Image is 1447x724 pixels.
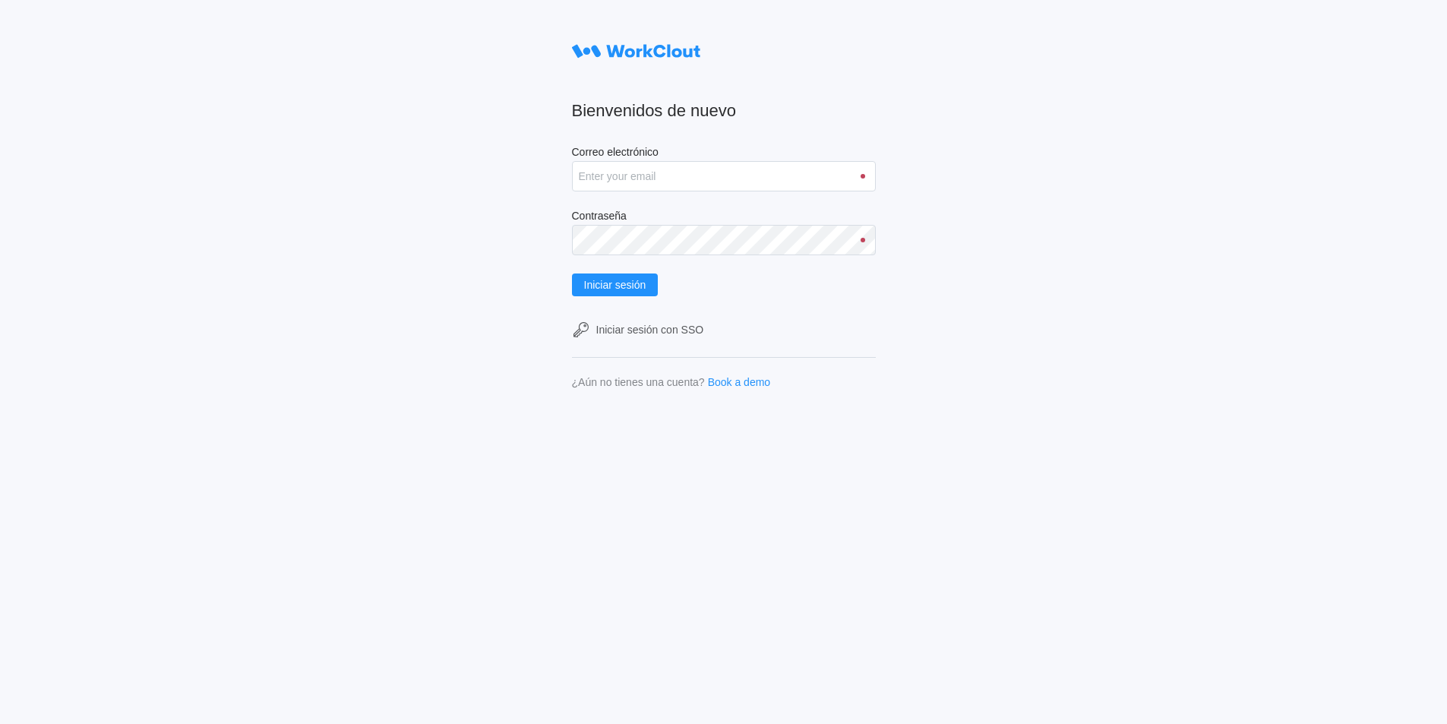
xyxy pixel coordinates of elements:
h2: Bienvenidos de nuevo [572,100,876,122]
a: Book a demo [708,376,771,388]
a: Iniciar sesión con SSO [572,321,876,339]
label: Correo electrónico [572,146,876,161]
label: Contraseña [572,210,876,225]
div: ¿Aún no tienes una cuenta? [572,376,705,388]
div: Iniciar sesión con SSO [596,324,704,336]
span: Iniciar sesión [584,280,646,290]
input: Enter your email [572,161,876,191]
button: Iniciar sesión [572,273,659,296]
